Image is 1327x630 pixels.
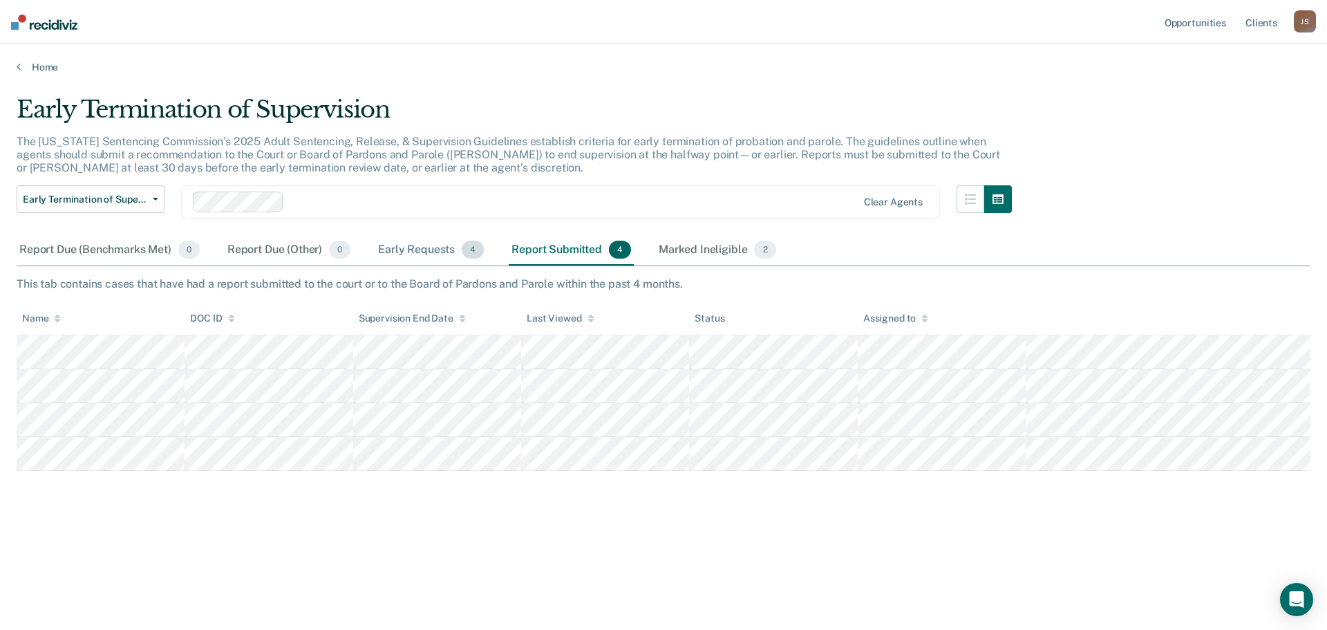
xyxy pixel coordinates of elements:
p: The [US_STATE] Sentencing Commission’s 2025 Adult Sentencing, Release, & Supervision Guidelines e... [17,135,1000,174]
div: Report Submitted4 [509,235,634,266]
span: 0 [178,241,200,259]
span: 4 [462,241,484,259]
button: Early Termination of Supervision [17,185,164,213]
a: Home [17,61,1310,73]
div: Status [695,313,724,324]
span: 4 [609,241,631,259]
button: JS [1294,10,1316,33]
div: Supervision End Date [359,313,466,324]
div: Marked Ineligible2 [656,235,779,266]
div: Early Requests4 [375,235,487,266]
div: Open Intercom Messenger [1280,583,1313,616]
div: This tab contains cases that have had a report submitted to the court or to the Board of Pardons ... [17,277,1310,290]
span: 2 [754,241,775,259]
div: Early Termination of Supervision [17,95,1012,135]
div: Clear agents [864,196,923,208]
div: Report Due (Benchmarks Met)0 [17,235,203,266]
div: Assigned to [863,313,928,324]
span: 0 [329,241,350,259]
div: Report Due (Other)0 [225,235,353,266]
span: Early Termination of Supervision [23,194,147,205]
div: Last Viewed [527,313,594,324]
img: Recidiviz [11,15,77,30]
div: J S [1294,10,1316,33]
div: DOC ID [190,313,234,324]
div: Name [22,313,61,324]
